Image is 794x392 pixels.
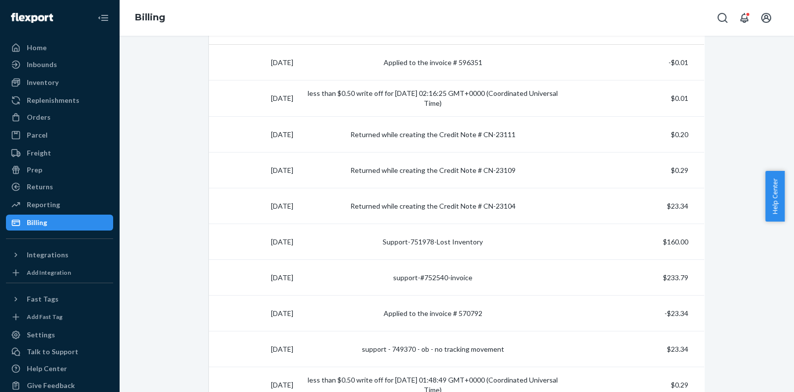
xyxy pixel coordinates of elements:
td: support-#752540-invoice [297,260,569,296]
img: Flexport logo [11,13,53,23]
td: $233.79 [569,260,704,296]
td: $23.34 [569,188,704,224]
td: $23.34 [569,331,704,367]
div: Reporting [27,200,60,210]
td: $0.01 [569,80,704,117]
td: [DATE] [209,296,297,331]
td: Returned while creating the Credit Note # CN-23109 [297,153,569,188]
a: Inbounds [6,57,113,73]
a: Prep [6,162,113,178]
td: Support-751978-Lost Inventory [297,224,569,260]
td: [DATE] [209,45,297,80]
button: Open account menu [756,8,776,28]
div: Parcel [27,130,48,140]
td: [DATE] [209,153,297,188]
a: Home [6,40,113,56]
a: Help Center [6,361,113,377]
a: Add Fast Tag [6,311,113,323]
td: -$0.01 [569,45,704,80]
button: Help Center [765,171,785,222]
td: Returned while creating the Credit Note # CN-23111 [297,117,569,153]
a: Talk to Support [6,344,113,360]
div: Fast Tags [27,294,59,304]
a: Parcel [6,127,113,143]
td: Returned while creating the Credit Note # CN-23104 [297,188,569,224]
ol: breadcrumbs [127,3,173,32]
a: Returns [6,179,113,195]
button: Close Navigation [93,8,113,28]
td: [DATE] [209,331,297,367]
td: [DATE] [209,260,297,296]
div: Orders [27,112,51,122]
td: $160.00 [569,224,704,260]
div: Inventory [27,78,59,87]
td: Applied to the invoice # 570792 [297,296,569,331]
a: Billing [135,12,165,23]
td: support - 749370 - ob - no tracking movement [297,331,569,367]
a: Settings [6,327,113,343]
td: [DATE] [209,188,297,224]
a: Reporting [6,197,113,213]
td: [DATE] [209,80,297,117]
td: [DATE] [209,117,297,153]
div: Prep [27,165,42,175]
td: less than $0.50 write off for [DATE] 02:16:25 GMT+0000 (Coordinated Universal Time) [297,80,569,117]
div: Help Center [27,364,67,374]
a: Freight [6,145,113,161]
div: Inbounds [27,60,57,70]
div: Billing [27,218,47,228]
div: Home [27,43,47,53]
div: Integrations [27,250,68,260]
div: Replenishments [27,95,79,105]
a: Add Integration [6,267,113,279]
div: Returns [27,182,53,192]
button: Integrations [6,247,113,263]
td: $0.20 [569,117,704,153]
td: Applied to the invoice # 596351 [297,45,569,80]
a: Inventory [6,75,113,90]
td: $0.29 [569,153,704,188]
div: Give Feedback [27,381,75,391]
div: Freight [27,148,51,158]
td: [DATE] [209,224,297,260]
div: Settings [27,330,55,340]
button: Fast Tags [6,291,113,307]
a: Billing [6,215,113,231]
div: Add Fast Tag [27,313,63,321]
a: Orders [6,109,113,125]
button: Open notifications [734,8,754,28]
a: Replenishments [6,92,113,108]
div: Add Integration [27,268,71,277]
button: Open Search Box [713,8,732,28]
div: Talk to Support [27,347,78,357]
td: -$23.34 [569,296,704,331]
